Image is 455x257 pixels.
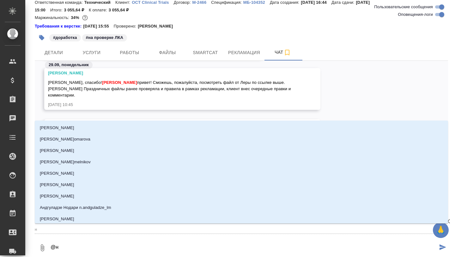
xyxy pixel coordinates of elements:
p: 3 055,64 ₽ [109,8,134,12]
p: [PERSON_NAME] [40,125,74,131]
span: Работы [114,49,145,57]
span: Детали [39,49,69,57]
p: [PERSON_NAME]omarova [40,136,90,142]
div: [DATE] 10:45 [48,102,298,108]
p: Проверено: [114,23,138,29]
p: 29.09, понедельник [49,62,89,68]
p: Андгуладзе Нодари n.andguladze_lm [40,204,111,211]
p: [PERSON_NAME] [40,147,74,154]
span: [PERSON_NAME] [102,80,137,85]
span: Smartcat [190,49,221,57]
span: Файлы [152,49,183,57]
p: [PERSON_NAME] [40,170,74,177]
span: Услуги [76,49,107,57]
p: #доработка [53,34,77,41]
div: [PERSON_NAME] [48,70,298,76]
p: К оплате: [89,8,109,12]
p: 3 055,64 ₽ [64,8,89,12]
p: [DATE] 15:55 [83,23,114,29]
p: Итого: [50,8,64,12]
a: Требования к верстке: [35,23,83,29]
p: Маржинальность: [35,15,71,20]
svg: Подписаться [283,49,291,56]
span: Рекламация [228,49,260,57]
span: Чат [268,48,298,56]
button: 🙏 [433,222,449,238]
p: 34% [71,15,81,20]
p: [PERSON_NAME] [138,23,178,29]
span: Оповещения-логи [398,11,433,18]
p: [PERSON_NAME] [40,193,74,199]
p: [PERSON_NAME] [40,182,74,188]
button: Добавить тэг [35,31,49,45]
span: Пользовательские сообщения [374,4,433,10]
span: [PERSON_NAME], спасибо! привет! Сможешь, пожалуйста, посмотреть файл от Леры по ссылке выше. [PER... [48,80,292,97]
span: 🙏 [435,223,446,237]
p: [PERSON_NAME]melnikov [40,159,91,165]
p: #на проверке ЛКА [86,34,123,41]
p: [PERSON_NAME] [40,216,74,222]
